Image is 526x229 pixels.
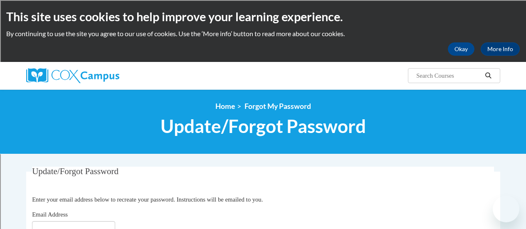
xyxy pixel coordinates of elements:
button: Search [482,71,494,81]
span: Forgot My Password [244,102,311,111]
a: Home [215,102,235,111]
iframe: Button to launch messaging window [493,196,519,222]
i:  [484,73,492,79]
img: Cox Campus [26,68,119,83]
input: Search Courses [415,71,482,81]
a: Cox Campus [26,68,176,83]
span: Update/Forgot Password [161,115,366,137]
